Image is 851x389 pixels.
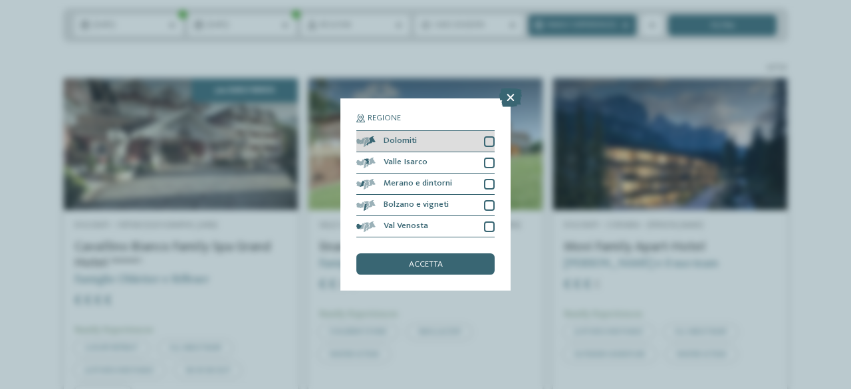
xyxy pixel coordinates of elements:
span: Dolomiti [384,137,417,146]
span: Val Venosta [384,222,428,231]
span: accetta [409,261,443,269]
span: Merano e dintorni [384,180,452,188]
span: Bolzano e vigneti [384,201,449,209]
span: Valle Isarco [384,158,427,167]
span: Regione [368,114,401,123]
